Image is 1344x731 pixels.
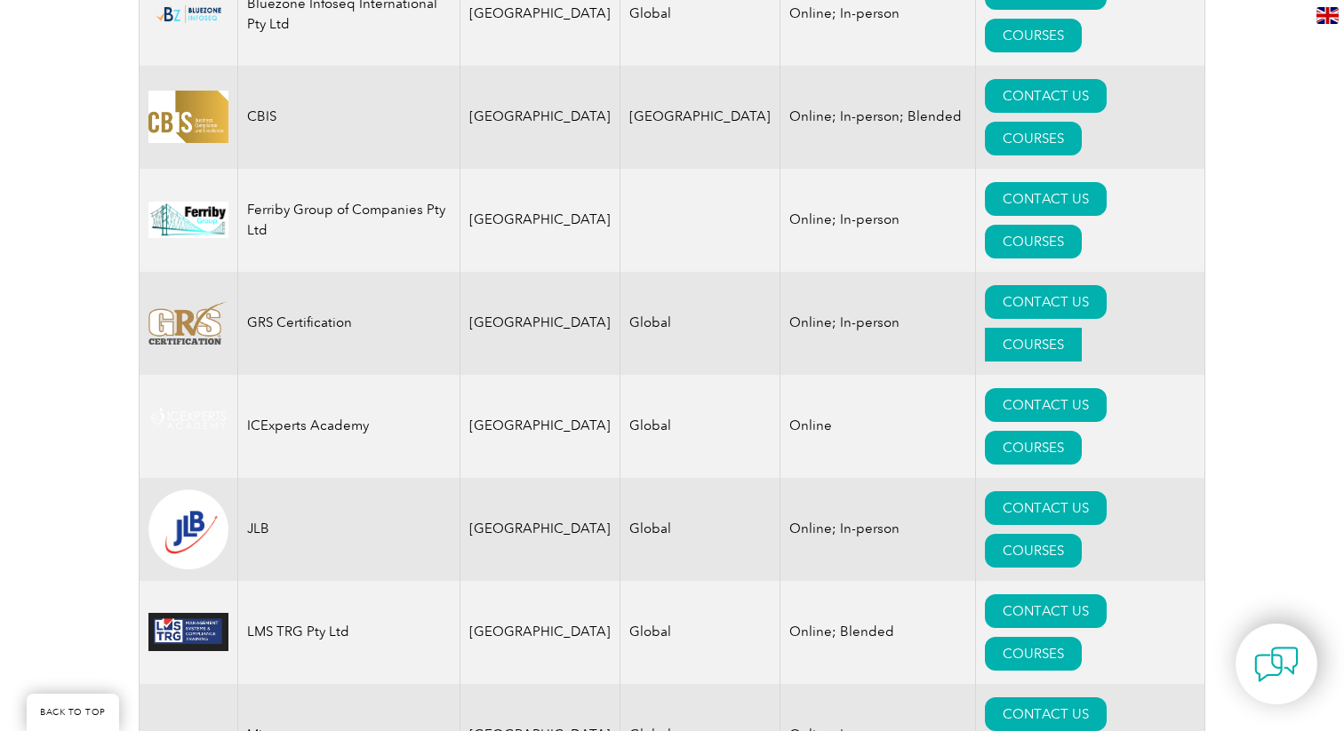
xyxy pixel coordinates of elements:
td: ICExperts Academy [238,375,460,478]
td: GRS Certification [238,272,460,375]
a: CONTACT US [985,388,1107,422]
td: Ferriby Group of Companies Pty Ltd [238,169,460,272]
td: [GEOGRAPHIC_DATA] [460,375,620,478]
td: [GEOGRAPHIC_DATA] [460,581,620,684]
a: COURSES [985,19,1082,52]
td: Global [620,478,780,581]
td: CBIS [238,66,460,169]
td: Global [620,375,780,478]
img: 7f517d0d-f5a0-ea11-a812-000d3ae11abd%20-logo.png [148,301,228,346]
a: CONTACT US [985,79,1107,113]
img: 52661cd0-8de2-ef11-be1f-002248955c5a-logo.jpg [148,202,228,239]
td: Global [620,272,780,375]
a: CONTACT US [985,491,1107,525]
td: [GEOGRAPHIC_DATA] [460,272,620,375]
a: COURSES [985,431,1082,465]
td: Global [620,581,780,684]
img: fd2924ac-d9bc-ea11-a814-000d3a79823d-logo.png [148,489,228,569]
td: Online [780,375,976,478]
a: CONTACT US [985,182,1107,216]
td: Online; Blended [780,581,976,684]
a: COURSES [985,122,1082,155]
td: LMS TRG Pty Ltd [238,581,460,684]
a: COURSES [985,637,1082,671]
a: COURSES [985,534,1082,568]
td: [GEOGRAPHIC_DATA] [460,478,620,581]
img: 2bff5172-5738-eb11-a813-000d3a79722d-logo.png [148,404,228,448]
td: [GEOGRAPHIC_DATA] [460,66,620,169]
td: [GEOGRAPHIC_DATA] [460,169,620,272]
img: bf5d7865-000f-ed11-b83d-00224814fd52-logo.png [148,1,228,28]
td: [GEOGRAPHIC_DATA] [620,66,780,169]
a: COURSES [985,328,1082,362]
td: Online; In-person [780,169,976,272]
img: contact-chat.png [1254,642,1299,687]
a: CONTACT US [985,285,1107,319]
img: c485e4a1-833a-eb11-a813-0022481469da-logo.jpg [148,613,228,651]
td: JLB [238,478,460,581]
img: en [1316,7,1339,24]
td: Online; In-person [780,272,976,375]
a: COURSES [985,225,1082,258]
img: 07dbdeaf-5408-eb11-a813-000d3ae11abd-logo.jpg [148,91,228,143]
a: BACK TO TOP [27,694,119,731]
a: CONTACT US [985,697,1107,731]
td: Online; In-person; Blended [780,66,976,169]
td: Online; In-person [780,478,976,581]
a: CONTACT US [985,594,1107,628]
